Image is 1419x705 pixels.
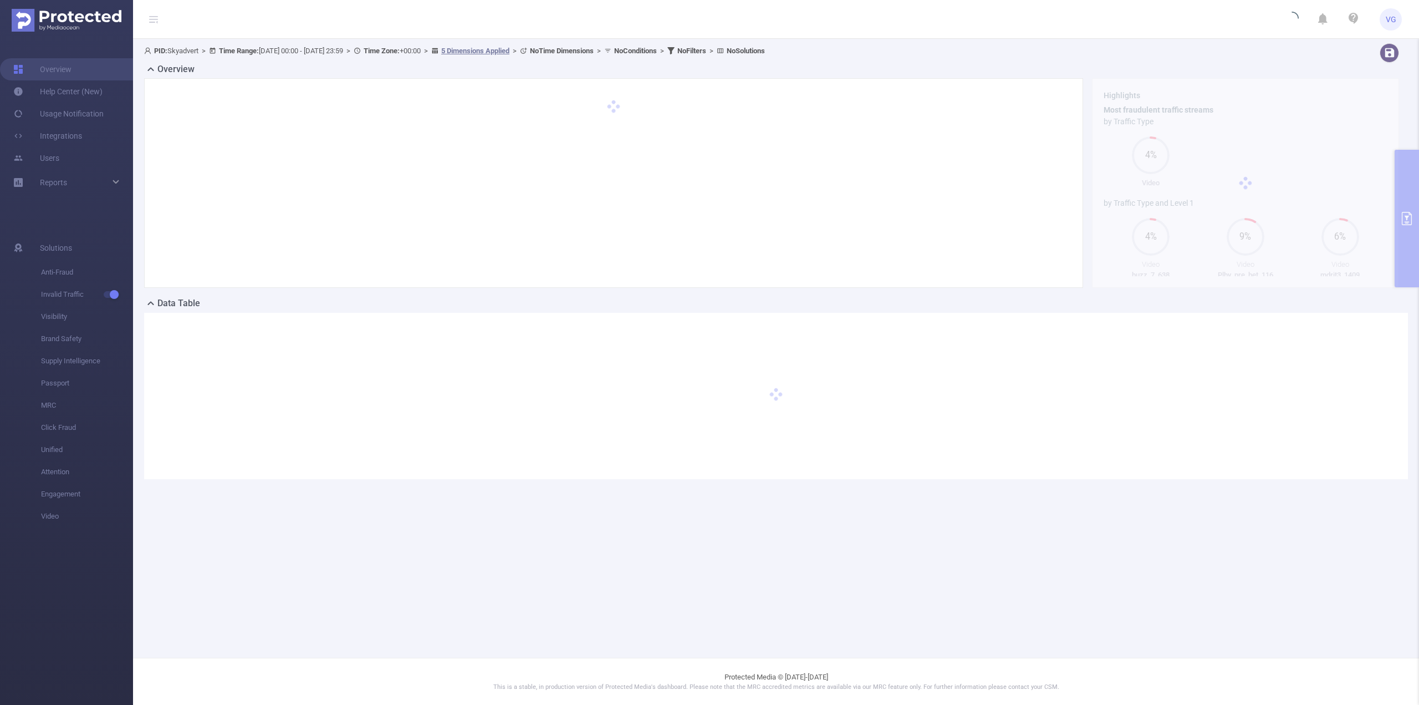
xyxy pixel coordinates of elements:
u: 5 Dimensions Applied [441,47,509,55]
span: Passport [41,372,133,394]
a: Overview [13,58,72,80]
span: VG [1386,8,1396,31]
b: No Solutions [727,47,765,55]
a: Users [13,147,59,169]
span: > [343,47,354,55]
a: Reports [40,171,67,194]
span: Invalid Traffic [41,283,133,306]
span: > [421,47,431,55]
a: Help Center (New) [13,80,103,103]
span: > [509,47,520,55]
span: Reports [40,178,67,187]
b: No Filters [677,47,706,55]
span: Attention [41,461,133,483]
b: No Conditions [614,47,657,55]
span: Video [41,505,133,528]
b: Time Range: [219,47,259,55]
span: > [706,47,717,55]
span: Unified [41,439,133,461]
img: Protected Media [12,9,121,32]
h2: Data Table [157,297,200,310]
span: > [657,47,667,55]
span: Skyadvert [DATE] 00:00 - [DATE] 23:59 +00:00 [144,47,765,55]
span: Visibility [41,306,133,328]
h2: Overview [157,63,195,76]
footer: Protected Media © [DATE]-[DATE] [133,658,1419,705]
b: No Time Dimensions [530,47,594,55]
p: This is a stable, in production version of Protected Media's dashboard. Please note that the MRC ... [161,683,1391,692]
i: icon: loading [1285,12,1299,27]
span: > [594,47,604,55]
span: Brand Safety [41,328,133,350]
span: Engagement [41,483,133,505]
span: MRC [41,394,133,417]
a: Integrations [13,125,82,147]
span: > [198,47,209,55]
b: Time Zone: [364,47,400,55]
b: PID: [154,47,167,55]
span: Solutions [40,237,72,259]
a: Usage Notification [13,103,104,125]
span: Anti-Fraud [41,261,133,283]
span: Click Fraud [41,417,133,439]
i: icon: user [144,47,154,54]
span: Supply Intelligence [41,350,133,372]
